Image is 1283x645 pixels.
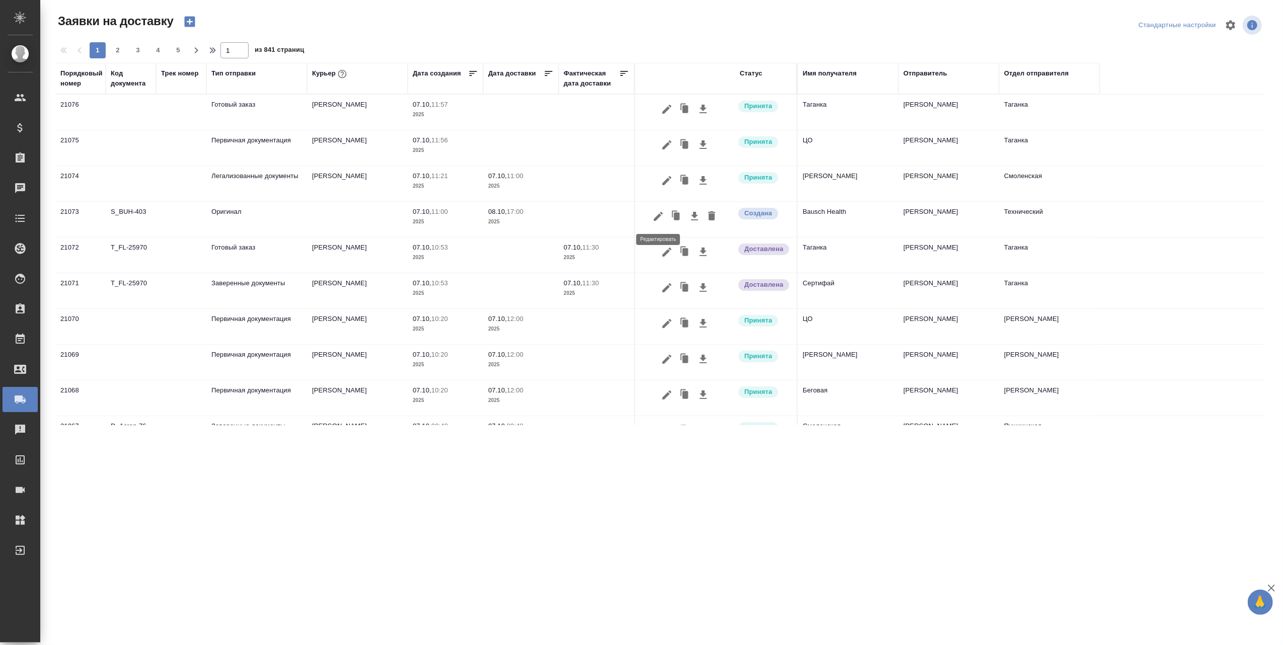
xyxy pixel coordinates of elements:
[744,351,772,361] p: Принята
[744,315,772,326] p: Принята
[206,166,307,201] td: Легализованные документы
[582,244,599,251] p: 11:30
[431,279,448,287] p: 10:53
[413,217,478,227] p: 2025
[488,217,554,227] p: 2025
[686,207,703,226] button: Скачать
[675,385,695,405] button: Клонировать
[150,45,166,55] span: 4
[413,110,478,120] p: 2025
[206,309,307,344] td: Первичная документация
[582,279,599,287] p: 11:30
[999,345,1100,380] td: [PERSON_NAME]
[737,171,792,185] div: Курьер назначен
[999,273,1100,308] td: Таганка
[110,45,126,55] span: 2
[170,45,186,55] span: 5
[55,95,106,130] td: 21076
[255,44,304,58] span: из 841 страниц
[413,181,478,191] p: 2025
[55,13,174,29] span: Заявки на доставку
[898,166,999,201] td: [PERSON_NAME]
[658,100,675,119] button: Редактировать
[737,207,792,220] div: Новая заявка, еще не передана в работу
[999,166,1100,201] td: Смоленская
[170,42,186,58] button: 5
[675,171,695,190] button: Клонировать
[206,202,307,237] td: Оригинал
[744,173,772,183] p: Принята
[206,345,307,380] td: Первичная документация
[488,386,507,394] p: 07.10,
[999,202,1100,237] td: Технический
[206,130,307,166] td: Первичная документация
[798,416,898,451] td: Смоленская
[1243,16,1264,35] span: Посмотреть информацию
[488,172,507,180] p: 07.10,
[564,288,629,298] p: 2025
[413,172,431,180] p: 07.10,
[1004,68,1069,78] div: Отдел отправителя
[55,130,106,166] td: 21075
[898,202,999,237] td: [PERSON_NAME]
[898,345,999,380] td: [PERSON_NAME]
[675,314,695,333] button: Клонировать
[675,278,695,297] button: Клонировать
[130,45,146,55] span: 3
[798,309,898,344] td: ЦО
[413,288,478,298] p: 2025
[431,386,448,394] p: 10:20
[675,100,695,119] button: Клонировать
[413,279,431,287] p: 07.10,
[675,350,695,369] button: Клонировать
[898,416,999,451] td: [PERSON_NAME]
[999,416,1100,451] td: Пушкинская
[55,416,106,451] td: 21067
[488,360,554,370] p: 2025
[106,416,156,451] td: D_Acron-76
[413,101,431,108] p: 07.10,
[413,386,431,394] p: 07.10,
[413,395,478,406] p: 2025
[798,380,898,416] td: Беговая
[413,351,431,358] p: 07.10,
[737,385,792,399] div: Курьер назначен
[206,273,307,308] td: Заверенные документы
[488,181,554,191] p: 2025
[307,416,408,451] td: [PERSON_NAME]
[898,309,999,344] td: [PERSON_NAME]
[312,67,349,80] div: Курьер
[564,244,582,251] p: 07.10,
[667,207,686,226] button: Клонировать
[55,202,106,237] td: 21073
[206,416,307,451] td: Заверенные документы
[744,244,783,254] p: Доставлена
[178,13,202,30] button: Создать
[695,135,712,154] button: Скачать
[60,68,103,89] div: Порядковый номер
[1252,592,1269,613] span: 🙏
[675,243,695,262] button: Клонировать
[206,380,307,416] td: Первичная документация
[675,135,695,154] button: Клонировать
[999,380,1100,416] td: [PERSON_NAME]
[488,208,507,215] p: 08.10,
[658,421,675,440] button: Редактировать
[695,243,712,262] button: Скачать
[111,68,151,89] div: Код документа
[206,237,307,273] td: Готовый заказ
[488,351,507,358] p: 07.10,
[507,351,523,358] p: 12:00
[898,130,999,166] td: [PERSON_NAME]
[307,95,408,130] td: [PERSON_NAME]
[744,280,783,290] p: Доставлена
[737,314,792,328] div: Курьер назначен
[55,345,106,380] td: 21069
[737,421,792,435] div: Курьер назначен
[658,278,675,297] button: Редактировать
[507,172,523,180] p: 11:00
[798,202,898,237] td: Bausch Health
[898,95,999,130] td: [PERSON_NAME]
[798,273,898,308] td: Сертифай
[507,386,523,394] p: 12:00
